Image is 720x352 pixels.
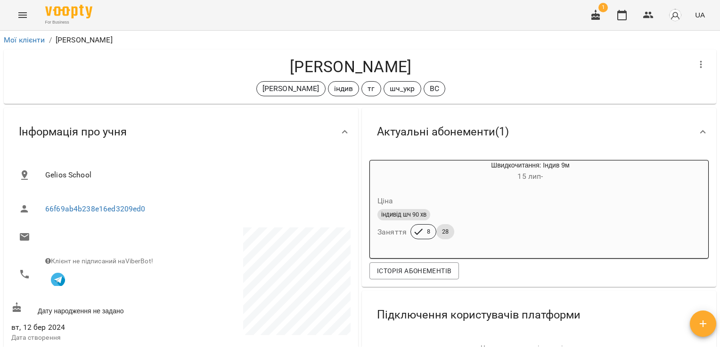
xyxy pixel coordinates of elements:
[362,291,716,339] div: Підключення користувачів платформи
[4,108,358,156] div: Інформація про учня
[370,160,415,183] div: Швидкочитання: Індив 9м
[56,34,113,46] p: [PERSON_NAME]
[334,83,353,94] p: індив
[45,204,146,213] a: 66f69ab4b238e16ed3209ed0
[384,81,421,96] div: шч_укр
[390,83,415,94] p: шч_укр
[49,34,52,46] li: /
[11,4,34,26] button: Menu
[421,227,436,236] span: 8
[368,83,375,94] p: тг
[695,10,705,20] span: UA
[51,273,65,287] img: Telegram
[4,34,716,46] nav: breadcrumb
[436,227,454,236] span: 28
[362,108,716,156] div: Актуальні абонементи(1)
[45,19,92,25] span: For Business
[370,160,646,251] button: Швидкочитання: Індив 9м15 лип- Цінаіндивід шч 90 хвЗаняття828
[377,226,407,239] h6: Заняття
[11,333,179,343] p: Дата створення
[369,262,459,279] button: Історія абонементів
[517,172,543,181] span: 15 лип -
[669,8,682,22] img: avatar_s.png
[377,265,451,277] span: Історія абонементів
[415,160,646,183] div: Швидкочитання: Індив 9м
[691,6,709,24] button: UA
[328,81,360,96] div: індив
[45,257,153,265] span: Клієнт не підписаний на ViberBot!
[45,266,71,292] button: Клієнт підписаний на VooptyBot
[361,81,381,96] div: тг
[11,322,179,333] span: вт, 12 бер 2024
[19,125,127,139] span: Інформація про учня
[45,169,343,181] span: Gelios School
[377,125,509,139] span: Актуальні абонементи ( 1 )
[262,83,319,94] p: [PERSON_NAME]
[4,35,45,44] a: Мої клієнти
[11,57,690,76] h4: [PERSON_NAME]
[256,81,326,96] div: [PERSON_NAME]
[430,83,439,94] p: ВС
[377,210,430,219] span: індивід шч 90 хв
[377,308,581,322] span: Підключення користувачів платформи
[9,300,181,318] div: Дату народження не задано
[598,3,608,12] span: 1
[424,81,445,96] div: ВС
[45,5,92,18] img: Voopty Logo
[377,194,393,208] h6: Ціна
